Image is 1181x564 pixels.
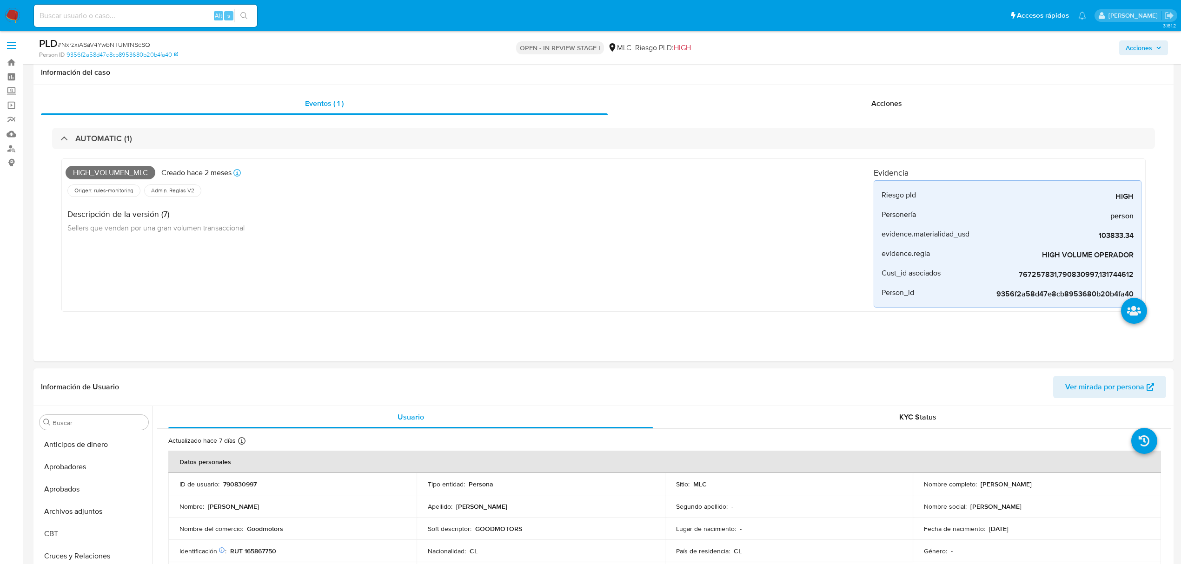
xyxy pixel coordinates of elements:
[1119,40,1168,55] button: Acciones
[43,419,51,426] button: Buscar
[924,547,947,555] p: Género :
[731,502,733,511] p: -
[41,68,1166,77] h1: Información del caso
[305,98,344,109] span: Eventos ( 1 )
[41,382,119,392] h1: Información de Usuario
[981,480,1032,488] p: [PERSON_NAME]
[740,525,742,533] p: -
[215,11,222,20] span: Alt
[469,480,493,488] p: Persona
[67,209,245,219] h4: Descripción de la versión (7)
[168,451,1161,473] th: Datos personales
[428,547,466,555] p: Nacionalidad :
[179,502,204,511] p: Nombre :
[36,433,152,456] button: Anticipos de dinero
[66,166,155,180] span: High_volumen_mlc
[475,525,522,533] p: GOODMOTORS
[67,223,245,233] span: Sellers que vendan por una gran volumen transaccional
[676,547,730,555] p: País de residencia :
[73,187,134,194] span: Origen: rules-monitoring
[516,41,604,54] p: OPEN - IN REVIEW STAGE I
[951,547,953,555] p: -
[161,168,232,178] p: Creado hace 2 meses
[179,480,219,488] p: ID de usuario :
[470,547,478,555] p: CL
[989,525,1008,533] p: [DATE]
[234,9,253,22] button: search-icon
[36,456,152,478] button: Aprobadores
[247,525,283,533] p: Goodmotors
[75,133,132,144] h3: AUTOMATIC (1)
[1017,11,1069,20] span: Accesos rápidos
[899,412,936,422] span: KYC Status
[676,525,736,533] p: Lugar de nacimiento :
[227,11,230,20] span: s
[66,51,178,59] a: 9356f2a58d47e8cb8953680b20b4fa40
[428,525,471,533] p: Soft descriptor :
[1164,11,1174,20] a: Salir
[1078,12,1086,20] a: Notificaciones
[1065,376,1144,398] span: Ver mirada por persona
[230,547,276,555] p: RUT 165867750
[36,478,152,500] button: Aprobados
[924,502,967,511] p: Nombre social :
[36,500,152,523] button: Archivos adjuntos
[36,523,152,545] button: CBT
[223,480,257,488] p: 790830997
[1126,40,1152,55] span: Acciones
[693,480,707,488] p: MLC
[635,43,691,53] span: Riesgo PLD:
[428,480,465,488] p: Tipo entidad :
[456,502,507,511] p: [PERSON_NAME]
[674,42,691,53] span: HIGH
[168,436,236,445] p: Actualizado hace 7 días
[608,43,631,53] div: MLC
[924,480,977,488] p: Nombre completo :
[39,51,65,59] b: Person ID
[53,419,145,427] input: Buscar
[398,412,424,422] span: Usuario
[52,128,1155,149] div: AUTOMATIC (1)
[871,98,902,109] span: Acciones
[179,547,226,555] p: Identificación :
[924,525,985,533] p: Fecha de nacimiento :
[58,40,150,49] span: # NxrzxiASaV4YwbNTUMfNScSQ
[1053,376,1166,398] button: Ver mirada por persona
[676,480,690,488] p: Sitio :
[34,10,257,22] input: Buscar usuario o caso...
[676,502,728,511] p: Segundo apellido :
[734,547,742,555] p: CL
[208,502,259,511] p: [PERSON_NAME]
[970,502,1022,511] p: [PERSON_NAME]
[39,36,58,51] b: PLD
[179,525,243,533] p: Nombre del comercio :
[1108,11,1161,20] p: valentina.fiuri@mercadolibre.com
[428,502,452,511] p: Apellido :
[150,187,195,194] span: Admin. Reglas V2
